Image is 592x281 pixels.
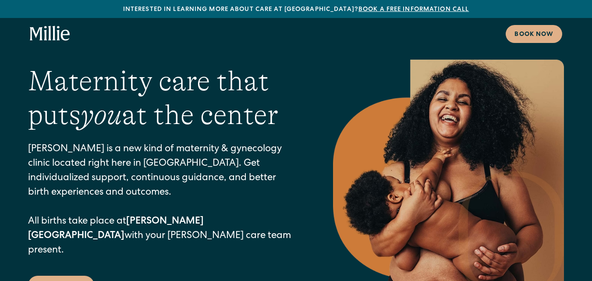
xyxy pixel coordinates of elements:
div: Book now [514,30,553,39]
p: [PERSON_NAME] is a new kind of maternity & gynecology clinic located right here in [GEOGRAPHIC_DA... [28,142,298,258]
em: you [81,99,122,131]
a: Book now [506,25,562,43]
a: home [30,26,70,42]
h1: Maternity care that puts at the center [28,64,298,132]
a: Book a free information call [358,7,469,13]
strong: [PERSON_NAME][GEOGRAPHIC_DATA] [28,217,204,241]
